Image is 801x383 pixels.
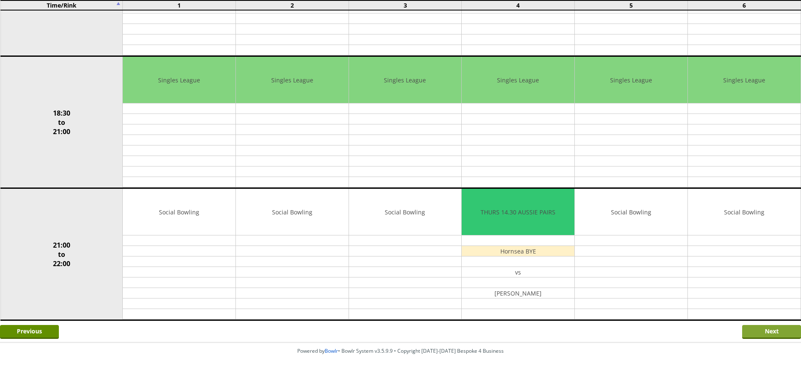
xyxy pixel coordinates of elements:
td: Social Bowling [575,189,687,235]
td: Social Bowling [123,189,235,235]
span: Powered by • Bowlr System v3.5.9.9 • Copyright [DATE]-[DATE] Bespoke 4 Business [297,347,504,354]
td: Singles League [575,57,687,103]
td: 5 [575,0,688,10]
td: Singles League [462,57,574,103]
td: Social Bowling [349,189,462,235]
td: 21:00 to 22:00 [0,188,123,320]
td: Singles League [349,57,462,103]
td: Social Bowling [236,189,349,235]
td: 1 [123,0,236,10]
td: Time/Rink [0,0,123,10]
input: Next [742,325,801,339]
a: Bowlr [325,347,338,354]
td: 6 [687,0,801,10]
td: 2 [235,0,349,10]
td: 3 [349,0,462,10]
td: 18:30 to 21:00 [0,56,123,188]
td: [PERSON_NAME] [462,288,574,298]
td: vs [462,267,574,277]
td: Singles League [236,57,349,103]
td: Singles League [688,57,801,103]
td: THURS 14.30 AUSSIE PAIRS [462,189,574,235]
td: Hornsea BYE [462,246,574,256]
td: Social Bowling [688,189,801,235]
td: 4 [462,0,575,10]
td: Singles League [123,57,235,103]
